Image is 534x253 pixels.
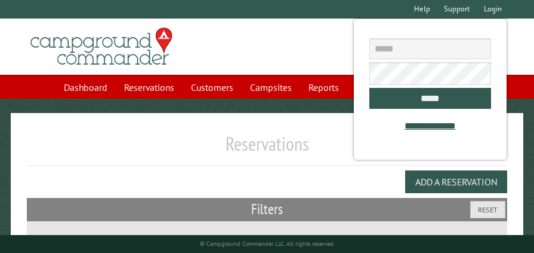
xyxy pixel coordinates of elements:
a: Reports [301,76,346,99]
h2: Filters [27,198,508,221]
button: Add a Reservation [405,170,507,193]
img: Campground Commander [27,23,176,70]
a: Reservations [117,76,181,99]
small: © Campground Commander LLC. All rights reserved. [200,240,335,248]
a: Customers [184,76,240,99]
h1: Reservations [27,132,508,165]
a: Account [348,76,394,99]
a: Dashboard [57,76,115,99]
a: Campsites [243,76,299,99]
button: Reset [470,201,505,218]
